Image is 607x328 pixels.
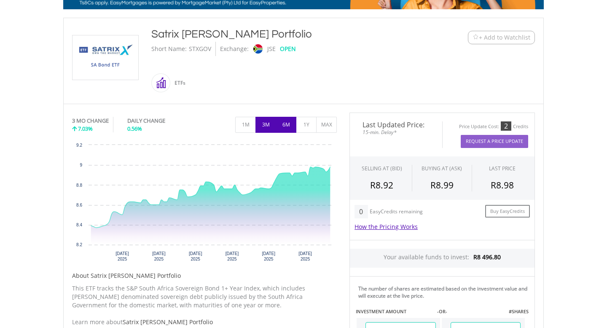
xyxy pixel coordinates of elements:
div: Your available funds to invest: [350,249,534,268]
text: 8.6 [76,203,82,207]
text: [DATE] 2025 [226,251,239,261]
div: Exchange: [220,42,249,56]
img: jse.png [253,44,263,54]
button: 1M [235,117,256,133]
div: Chart. Highcharts interactive chart. [72,141,337,267]
text: [DATE] 2025 [262,251,276,261]
button: MAX [316,117,337,133]
span: BUYING AT (ASK) [422,165,462,172]
span: + Add to Watchlist [479,33,530,42]
text: 9 [80,163,82,167]
label: INVESTMENT AMOUNT [356,308,406,315]
span: Satrix [PERSON_NAME] Portfolio [123,318,213,326]
span: R8.99 [430,179,454,191]
a: Buy EasyCredits [485,205,530,218]
text: [DATE] 2025 [152,251,166,261]
span: R8 496.80 [473,253,501,261]
div: OPEN [280,42,296,56]
p: This ETF tracks the S&P South Africa Sovereign Bond 1+ Year Index, which includes [PERSON_NAME] d... [72,284,337,309]
label: -OR- [437,308,447,315]
img: Watchlist [473,34,479,40]
img: TFSA.STXGOV.png [74,35,137,80]
div: SELLING AT (BID) [362,165,402,172]
div: The number of shares are estimated based on the investment value and will execute at the live price. [358,285,531,299]
text: 9.2 [76,143,82,148]
text: [DATE] 2025 [298,251,312,261]
div: LAST PRICE [489,165,516,172]
button: Watchlist + Add to Watchlist [468,31,535,44]
text: 8.2 [76,242,82,247]
div: Satrix [PERSON_NAME] Portfolio [151,27,416,42]
div: 2 [501,121,511,131]
div: 0 [355,205,368,218]
span: R8.92 [370,179,393,191]
button: Request A Price Update [461,135,528,148]
div: JSE [267,42,276,56]
label: #SHARES [509,308,529,315]
div: Short Name: [151,42,187,56]
div: Price Update Cost: [459,124,499,130]
div: 3 MO CHANGE [72,117,109,125]
div: Learn more about [72,318,337,326]
div: STXGOV [189,42,211,56]
text: [DATE] 2025 [189,251,202,261]
a: How the Pricing Works [355,223,418,231]
span: Last Updated Price: [356,121,436,128]
span: 15-min. Delay* [356,128,436,136]
text: 8.4 [76,223,82,227]
div: EasyCredits remaining [370,209,423,216]
button: 3M [255,117,276,133]
span: R8.98 [491,179,514,191]
text: [DATE] 2025 [115,251,129,261]
div: ETFs [170,73,185,93]
button: 1Y [296,117,317,133]
span: 7.03% [78,125,93,132]
div: Credits [513,124,528,130]
span: 0.56% [127,125,142,132]
svg: Interactive chart [72,141,337,267]
div: DAILY CHANGE [127,117,193,125]
text: 8.8 [76,183,82,188]
button: 6M [276,117,296,133]
h5: About Satrix [PERSON_NAME] Portfolio [72,272,337,280]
